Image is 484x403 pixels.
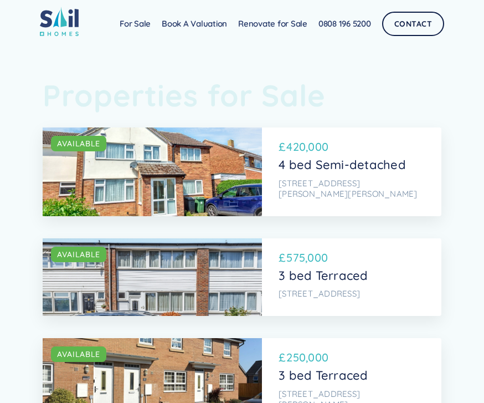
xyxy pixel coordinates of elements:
p: 250,000 [286,349,328,366]
p: 4 bed Semi-detached [279,157,422,172]
p: [STREET_ADDRESS][PERSON_NAME][PERSON_NAME] [279,178,422,200]
div: AVAILABLE [57,138,100,149]
p: £ [279,139,285,155]
p: 420,000 [286,139,328,155]
h1: Properties for Sale [43,78,441,114]
a: For Sale [114,13,156,35]
a: 0808 196 5200 [313,13,377,35]
a: AVAILABLE£575,0003 bed Terraced[STREET_ADDRESS] [43,238,441,316]
a: Contact [382,12,445,36]
p: £ [279,349,285,366]
a: AVAILABLE£420,0004 bed Semi-detached[STREET_ADDRESS][PERSON_NAME][PERSON_NAME] [43,127,441,216]
p: £ [279,249,285,266]
a: Book A Valuation [156,13,233,35]
p: [STREET_ADDRESS] [279,288,422,299]
p: 575,000 [286,249,328,266]
p: 3 bed Terraced [279,368,422,382]
div: AVAILABLE [57,349,100,360]
a: Renovate for Sale [233,13,313,35]
p: 3 bed Terraced [279,268,422,283]
div: AVAILABLE [57,249,100,260]
img: sail home logo colored [40,7,79,36]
